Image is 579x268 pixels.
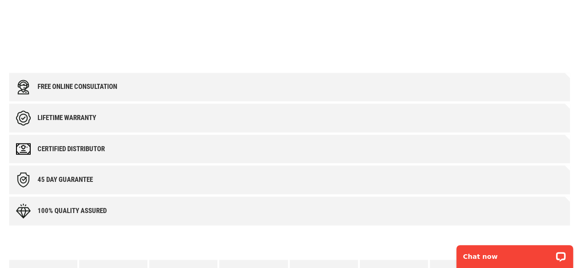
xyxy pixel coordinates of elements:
div: 100% quality assured [38,207,107,215]
iframe: LiveChat chat widget [450,239,579,268]
div: Free online consultation [38,83,117,91]
div: Lifetime warranty [38,114,96,122]
div: 45 day Guarantee [38,176,93,184]
div: Certified Distributor [38,145,105,153]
